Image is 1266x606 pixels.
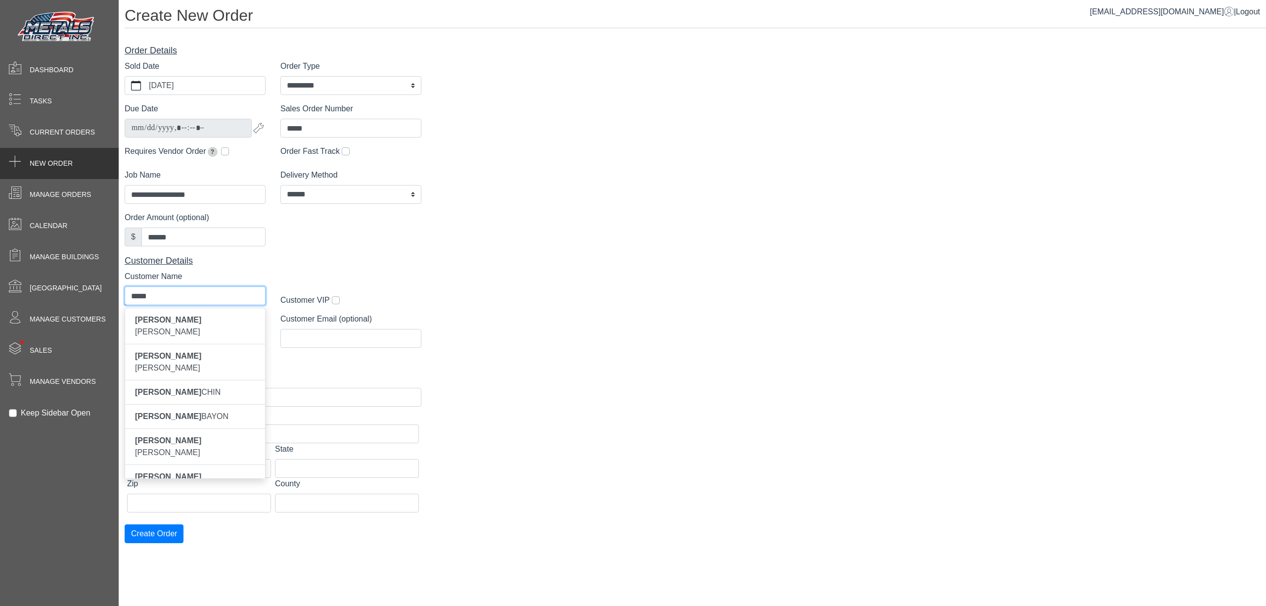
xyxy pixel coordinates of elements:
label: County [275,478,300,490]
label: Order Type [280,60,320,72]
svg: calendar [131,81,141,91]
span: Extends due date by 2 weeks for pickup orders [208,147,218,157]
label: State [275,443,293,455]
label: [DATE] [147,77,265,94]
span: [PERSON_NAME] [135,316,201,324]
span: [PERSON_NAME] [135,352,201,360]
span: [GEOGRAPHIC_DATA] [30,283,102,293]
span: [PERSON_NAME] [135,436,201,457]
span: Dashboard [30,65,74,75]
span: Manage Vendors [30,376,96,387]
span: BAYON [135,412,228,420]
span: Logout [1236,7,1260,16]
span: [PERSON_NAME] [135,472,201,493]
span: CHIN [135,388,221,396]
div: $ [125,228,142,246]
button: Create Order [125,524,183,543]
span: • [9,326,35,358]
label: Customer Name [125,271,182,282]
span: [PERSON_NAME] [135,412,201,420]
span: Tasks [30,96,52,106]
span: Sales [30,345,52,356]
label: Keep Sidebar Open [21,407,90,419]
div: Customer Details [125,254,421,268]
span: Manage Customers [30,314,106,325]
label: Zip [127,478,138,490]
div: Order Details [125,44,421,57]
img: Metals Direct Inc Logo [15,9,99,46]
label: Job Name [125,169,161,181]
label: Customer Email (optional) [280,313,372,325]
h1: Create New Order [125,6,1266,28]
div: | [1090,6,1260,18]
label: Order Amount (optional) [125,212,209,224]
label: Delivery Method [280,169,338,181]
label: Due Date [125,103,158,115]
label: Requires Vendor Order [125,145,219,157]
label: Sold Date [125,60,159,72]
span: [PERSON_NAME] [135,388,201,396]
span: [PERSON_NAME] [135,436,201,445]
span: [PERSON_NAME] [135,352,201,372]
span: Manage Orders [30,189,91,200]
span: Current Orders [30,127,95,138]
label: Sales Order Number [280,103,353,115]
span: Manage Buildings [30,252,99,262]
button: calendar [125,77,147,94]
span: [PERSON_NAME] [135,316,201,336]
label: Customer VIP [280,294,330,306]
span: New Order [30,158,73,169]
a: [EMAIL_ADDRESS][DOMAIN_NAME] [1090,7,1234,16]
span: Calendar [30,221,67,231]
label: Order Fast Track [280,145,340,157]
div: Site Address [125,356,421,369]
span: [PERSON_NAME] [135,472,201,481]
